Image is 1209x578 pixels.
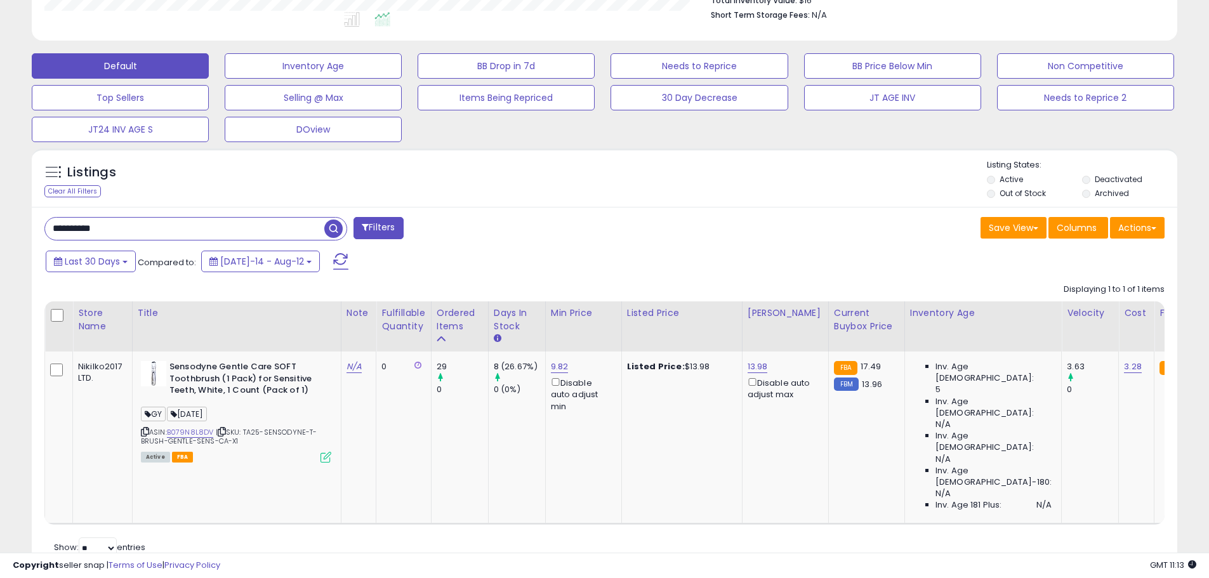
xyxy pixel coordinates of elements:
[627,360,685,372] b: Listed Price:
[141,407,166,421] span: GY
[1036,499,1052,511] span: N/A
[225,53,402,79] button: Inventory Age
[67,164,116,181] h5: Listings
[1110,217,1165,239] button: Actions
[13,559,59,571] strong: Copyright
[804,53,981,79] button: BB Price Below Min
[347,306,371,320] div: Note
[935,419,951,430] span: N/A
[201,251,320,272] button: [DATE]-14 - Aug-12
[381,306,425,333] div: Fulfillable Quantity
[748,360,768,373] a: 13.98
[494,333,501,345] small: Days In Stock.
[494,361,545,372] div: 8 (26.67%)
[1057,221,1097,234] span: Columns
[834,378,859,391] small: FBM
[997,85,1174,110] button: Needs to Reprice 2
[169,361,324,400] b: Sensodyne Gentle Care SOFT Toothbrush (1 Pack) for Sensitive Teeth, White, 1 Count (Pack of 1)
[711,10,810,20] b: Short Term Storage Fees:
[862,378,882,390] span: 13.96
[611,85,788,110] button: 30 Day Decrease
[1095,188,1129,199] label: Archived
[418,85,595,110] button: Items Being Repriced
[748,376,819,400] div: Disable auto adjust max
[551,376,612,412] div: Disable auto adjust min
[748,306,823,320] div: [PERSON_NAME]
[861,360,881,372] span: 17.49
[627,306,737,320] div: Listed Price
[1067,384,1118,395] div: 0
[44,185,101,197] div: Clear All Filters
[812,9,827,21] span: N/A
[834,306,899,333] div: Current Buybox Price
[437,384,488,395] div: 0
[138,306,336,320] div: Title
[935,361,1052,384] span: Inv. Age [DEMOGRAPHIC_DATA]:
[65,255,120,268] span: Last 30 Days
[1048,217,1108,239] button: Columns
[32,53,209,79] button: Default
[627,361,732,372] div: $13.98
[13,560,220,572] div: seller snap | |
[418,53,595,79] button: BB Drop in 7d
[834,361,857,375] small: FBA
[910,306,1056,320] div: Inventory Age
[494,384,545,395] div: 0 (0%)
[1159,361,1183,375] small: FBA
[551,306,616,320] div: Min Price
[551,360,569,373] a: 9.82
[78,361,122,384] div: Nikilko2017 LTD.
[494,306,540,333] div: Days In Stock
[981,217,1047,239] button: Save View
[1095,174,1142,185] label: Deactivated
[78,306,127,333] div: Store Name
[1067,361,1118,372] div: 3.63
[437,306,483,333] div: Ordered Items
[138,256,196,268] span: Compared to:
[935,396,1052,419] span: Inv. Age [DEMOGRAPHIC_DATA]:
[997,53,1174,79] button: Non Competitive
[1000,174,1023,185] label: Active
[141,361,331,461] div: ASIN:
[32,85,209,110] button: Top Sellers
[54,541,145,553] span: Show: entries
[164,559,220,571] a: Privacy Policy
[935,384,941,395] span: 5
[225,117,402,142] button: DOview
[141,427,317,446] span: | SKU: TA25-SENSODYNE-T-BRUSH-GENTLE-SENS-CA-X1
[46,251,136,272] button: Last 30 Days
[1124,360,1142,373] a: 3.28
[1124,306,1149,320] div: Cost
[220,255,304,268] span: [DATE]-14 - Aug-12
[437,361,488,372] div: 29
[935,499,1002,511] span: Inv. Age 181 Plus:
[167,407,207,421] span: [DATE]
[1150,559,1196,571] span: 2025-09-13 11:13 GMT
[167,427,214,438] a: B079N8L8DV
[804,85,981,110] button: JT AGE INV
[172,452,194,463] span: FBA
[611,53,788,79] button: Needs to Reprice
[935,465,1052,488] span: Inv. Age [DEMOGRAPHIC_DATA]-180:
[141,361,166,386] img: 41PN5l+Mn-L._SL40_.jpg
[141,452,170,463] span: All listings currently available for purchase on Amazon
[353,217,403,239] button: Filters
[109,559,162,571] a: Terms of Use
[1067,306,1113,320] div: Velocity
[1000,188,1046,199] label: Out of Stock
[935,488,951,499] span: N/A
[32,117,209,142] button: JT24 INV AGE S
[1064,284,1165,296] div: Displaying 1 to 1 of 1 items
[225,85,402,110] button: Selling @ Max
[987,159,1177,171] p: Listing States:
[381,361,421,372] div: 0
[935,430,1052,453] span: Inv. Age [DEMOGRAPHIC_DATA]:
[935,454,951,465] span: N/A
[347,360,362,373] a: N/A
